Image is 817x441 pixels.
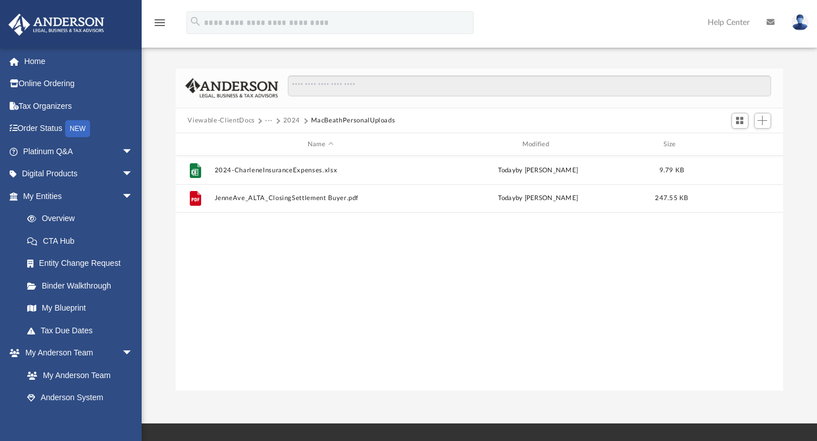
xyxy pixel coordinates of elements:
[8,185,150,207] a: My Entitiesarrow_drop_down
[497,195,515,201] span: today
[432,193,644,203] div: by [PERSON_NAME]
[16,297,144,320] a: My Blueprint
[214,167,427,174] button: 2024-CharleneInsuranceExpenses.xlsx
[122,185,144,208] span: arrow_drop_down
[8,73,150,95] a: Online Ordering
[8,163,150,185] a: Digital Productsarrow_drop_down
[16,252,150,275] a: Entity Change Request
[5,14,108,36] img: Anderson Advisors Platinum Portal
[265,116,273,126] button: ···
[176,156,784,391] div: grid
[655,195,688,201] span: 247.55 KB
[122,163,144,186] span: arrow_drop_down
[16,319,150,342] a: Tax Due Dates
[16,274,150,297] a: Binder Walkthrough
[283,116,301,126] button: 2024
[792,14,809,31] img: User Pic
[180,139,208,150] div: id
[65,120,90,137] div: NEW
[497,167,515,173] span: today
[8,140,150,163] a: Platinum Q&Aarrow_drop_down
[8,117,150,141] a: Order StatusNEW
[122,140,144,163] span: arrow_drop_down
[16,364,139,387] a: My Anderson Team
[8,50,150,73] a: Home
[731,113,748,129] button: Switch to Grid View
[659,167,684,173] span: 9.79 KB
[649,139,694,150] div: Size
[432,166,644,176] div: by [PERSON_NAME]
[188,116,254,126] button: Viewable-ClientDocs
[431,139,644,150] div: Modified
[16,207,150,230] a: Overview
[8,95,150,117] a: Tax Organizers
[8,342,144,364] a: My Anderson Teamarrow_drop_down
[153,22,167,29] a: menu
[214,139,426,150] div: Name
[16,387,144,409] a: Anderson System
[153,16,167,29] i: menu
[699,139,778,150] div: id
[189,15,202,28] i: search
[311,116,395,126] button: MacBeathPersonalUploads
[214,195,427,202] button: JenneAve_ALTA_ClosingSettlement Buyer.pdf
[754,113,771,129] button: Add
[122,342,144,365] span: arrow_drop_down
[16,230,150,252] a: CTA Hub
[288,75,771,97] input: Search files and folders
